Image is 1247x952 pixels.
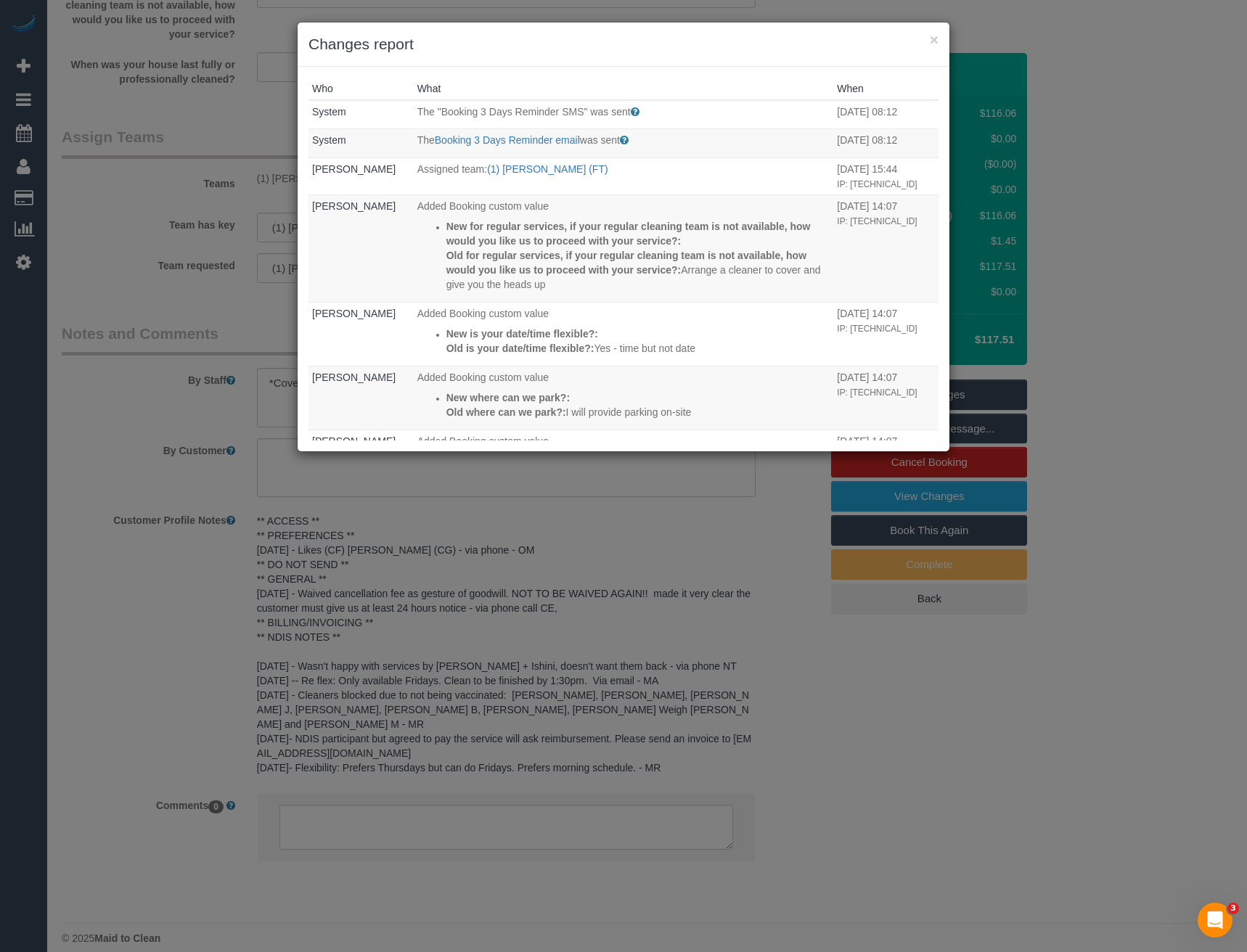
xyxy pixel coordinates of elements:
span: was sent [580,134,620,146]
span: Added Booking custom value [417,372,549,383]
span: The [417,134,435,146]
td: What [414,194,834,302]
strong: New for regular services, if your regular cleaning team is not available, how would you like us t... [446,221,811,247]
a: [PERSON_NAME] [312,163,396,175]
a: System [312,106,346,118]
td: Who [308,100,414,129]
td: When [833,194,939,302]
td: When [833,129,939,158]
small: IP: [TECHNICAL_ID] [837,216,917,226]
td: What [414,157,834,194]
th: What [414,78,834,100]
sui-modal: Changes report [298,22,949,451]
small: IP: [TECHNICAL_ID] [837,387,917,398]
td: What [414,366,834,430]
strong: Old where can we park?: [446,406,566,418]
a: Booking 3 Days Reminder email [435,134,580,146]
a: [PERSON_NAME] [312,435,396,447]
p: Yes - time but not date [446,341,830,356]
th: When [833,78,939,100]
td: Who [308,129,414,158]
span: Assigned team: [417,163,488,175]
a: [PERSON_NAME] [312,308,396,319]
td: What [414,430,834,493]
td: What [414,129,834,158]
p: Arrange a cleaner to cover and give you the heads up [446,248,830,292]
strong: Old for regular services, if your regular cleaning team is not available, how would you like us t... [446,250,806,276]
span: Added Booking custom value [417,435,549,447]
button: × [930,32,939,47]
td: Who [308,302,414,366]
strong: New is your date/time flexible?: [446,328,598,340]
td: Who [308,430,414,493]
p: I will provide parking on-site [446,405,830,419]
td: When [833,100,939,129]
span: Added Booking custom value [417,200,549,212]
td: When [833,157,939,194]
a: [PERSON_NAME] [312,200,396,212]
td: Who [308,194,414,302]
small: IP: [TECHNICAL_ID] [837,179,917,189]
iframe: Intercom live chat [1198,903,1232,937]
strong: Old is your date/time flexible?: [446,342,594,354]
td: When [833,430,939,493]
a: System [312,134,346,146]
td: Who [308,366,414,430]
span: Added Booking custom value [417,308,549,319]
a: (1) [PERSON_NAME] (FT) [487,163,608,175]
td: What [414,100,834,129]
th: Who [308,78,414,100]
span: 3 [1227,903,1239,914]
strong: New where can we park?: [446,392,570,403]
h3: Changes report [308,33,939,55]
td: When [833,366,939,430]
span: The "Booking 3 Days Reminder SMS" was sent [417,106,631,118]
td: What [414,302,834,366]
td: Who [308,157,414,194]
a: [PERSON_NAME] [312,372,396,383]
td: When [833,302,939,366]
small: IP: [TECHNICAL_ID] [837,324,917,334]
